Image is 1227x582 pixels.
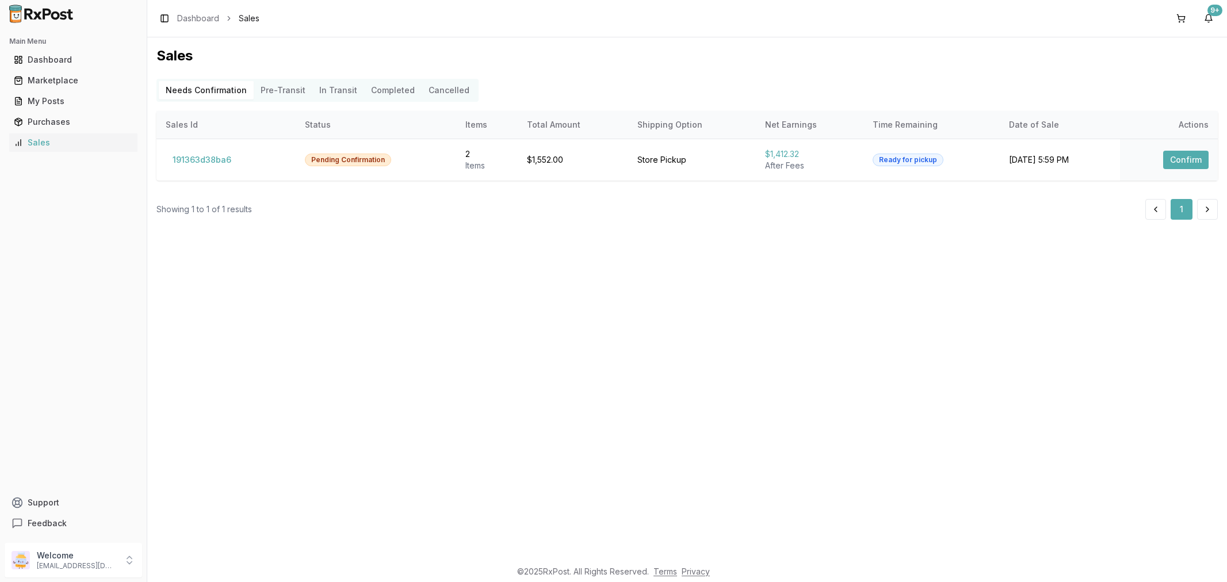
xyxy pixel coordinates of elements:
button: 9+ [1199,9,1218,28]
button: In Transit [312,81,364,99]
th: Items [456,111,518,139]
th: Net Earnings [756,111,863,139]
div: Pending Confirmation [305,154,391,166]
div: Item s [465,160,509,171]
div: Dashboard [14,54,133,66]
a: Dashboard [9,49,137,70]
button: My Posts [5,92,142,110]
img: User avatar [12,551,30,569]
th: Sales Id [156,111,296,139]
button: 191363d38ba6 [166,151,238,169]
div: $1,412.32 [765,148,854,160]
th: Date of Sale [1000,111,1119,139]
div: 9+ [1207,5,1222,16]
div: Showing 1 to 1 of 1 results [156,204,252,215]
h2: Main Menu [9,37,137,46]
button: Support [5,492,142,513]
div: After Fees [765,160,854,171]
th: Time Remaining [863,111,1000,139]
button: Sales [5,133,142,152]
th: Actions [1120,111,1218,139]
button: Needs Confirmation [159,81,254,99]
a: Dashboard [177,13,219,24]
div: Store Pickup [637,154,747,166]
button: 1 [1171,199,1192,220]
div: Sales [14,137,133,148]
button: Completed [364,81,422,99]
a: Privacy [682,566,710,576]
button: Dashboard [5,51,142,69]
th: Shipping Option [628,111,756,139]
div: $1,552.00 [527,154,619,166]
a: Purchases [9,112,137,132]
span: Feedback [28,518,67,529]
a: Sales [9,132,137,153]
span: Sales [239,13,259,24]
th: Status [296,111,456,139]
h1: Sales [156,47,1218,65]
button: Marketplace [5,71,142,90]
img: RxPost Logo [5,5,78,23]
a: My Posts [9,91,137,112]
div: My Posts [14,95,133,107]
button: Confirm [1163,151,1209,169]
div: Marketplace [14,75,133,86]
nav: breadcrumb [177,13,259,24]
div: Purchases [14,116,133,128]
button: Feedback [5,513,142,534]
div: Ready for pickup [873,154,943,166]
a: Marketplace [9,70,137,91]
div: [DATE] 5:59 PM [1009,154,1110,166]
th: Total Amount [518,111,628,139]
button: Cancelled [422,81,476,99]
p: Welcome [37,550,117,561]
button: Pre-Transit [254,81,312,99]
button: Purchases [5,113,142,131]
div: 2 [465,148,509,160]
p: [EMAIL_ADDRESS][DOMAIN_NAME] [37,561,117,570]
a: Terms [653,566,677,576]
